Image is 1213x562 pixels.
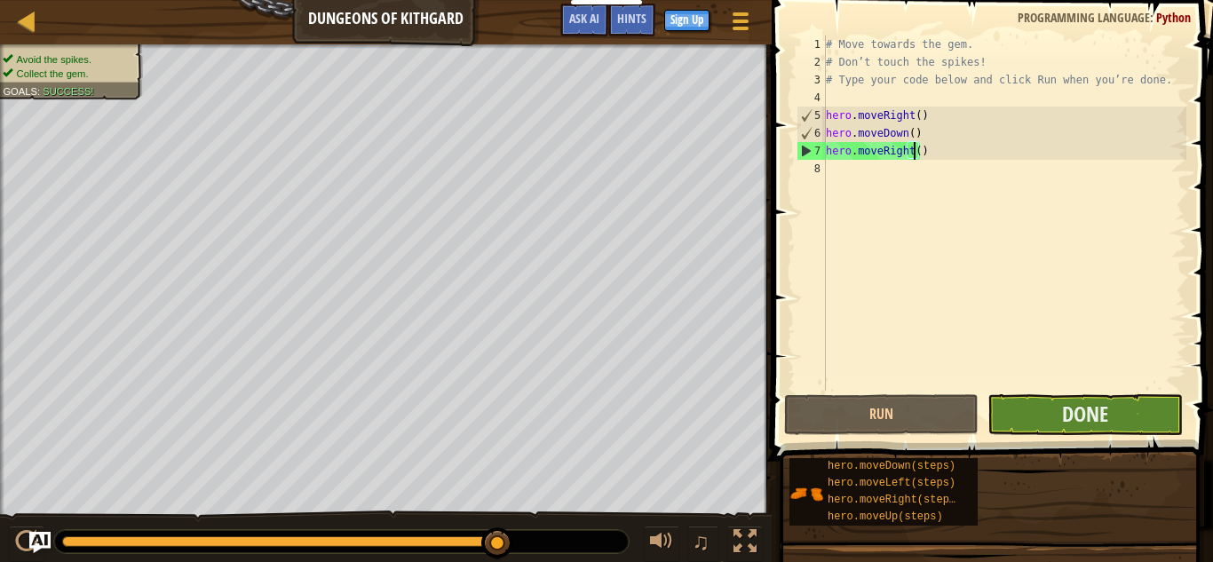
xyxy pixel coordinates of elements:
[797,71,826,89] div: 3
[797,53,826,71] div: 2
[718,4,763,45] button: Show game menu
[828,477,955,489] span: hero.moveLeft(steps)
[560,4,608,36] button: Ask AI
[37,85,43,97] span: :
[797,89,826,107] div: 4
[797,124,826,142] div: 6
[828,460,955,472] span: hero.moveDown(steps)
[1018,9,1150,26] span: Programming language
[1150,9,1156,26] span: :
[692,528,710,555] span: ♫
[29,532,51,553] button: Ask AI
[828,511,943,523] span: hero.moveUp(steps)
[569,10,599,27] span: Ask AI
[688,526,718,562] button: ♫
[727,526,763,562] button: Toggle fullscreen
[797,142,826,160] div: 7
[828,494,962,506] span: hero.moveRight(steps)
[3,67,132,81] li: Collect the gem.
[797,160,826,178] div: 8
[1062,400,1108,428] span: Done
[17,53,91,65] span: Avoid the spikes.
[797,107,826,124] div: 5
[789,477,823,511] img: portrait.png
[987,394,1182,435] button: Done
[3,52,132,67] li: Avoid the spikes.
[664,10,710,31] button: Sign Up
[17,67,89,79] span: Collect the gem.
[1156,9,1191,26] span: Python
[9,526,44,562] button: Ctrl + P: Play
[784,394,979,435] button: Run
[617,10,646,27] span: Hints
[644,526,679,562] button: Adjust volume
[43,85,93,97] span: Success!
[3,85,37,97] span: Goals
[797,36,826,53] div: 1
